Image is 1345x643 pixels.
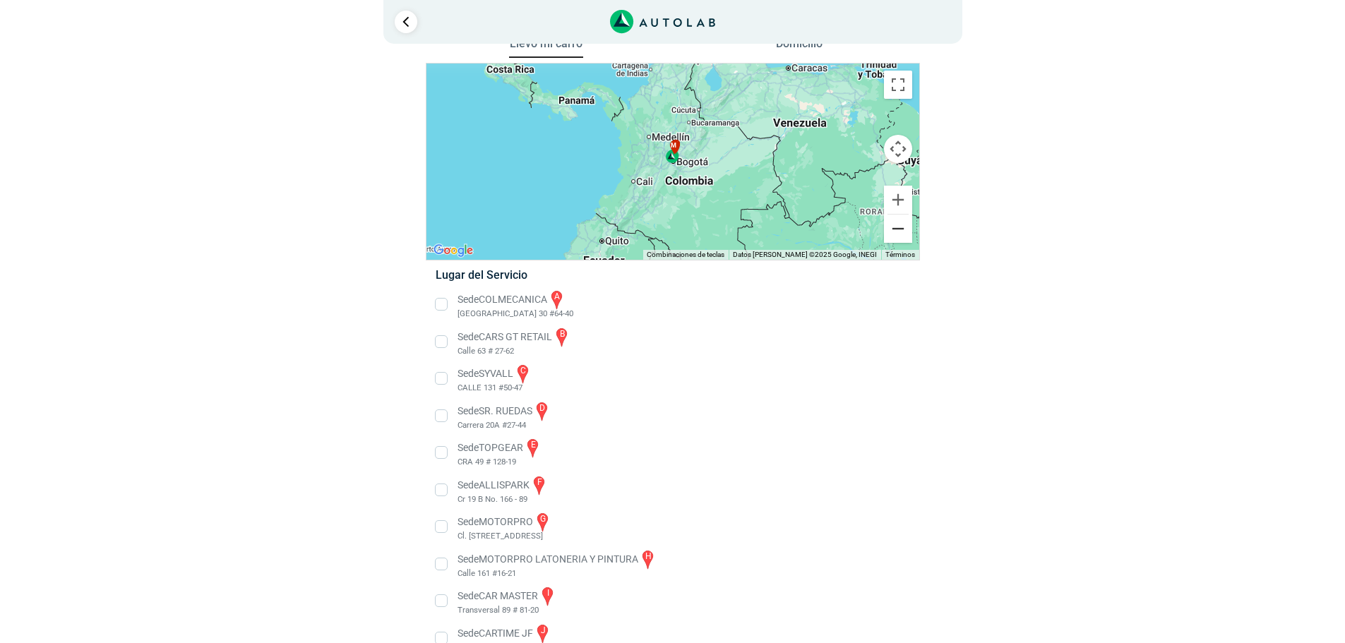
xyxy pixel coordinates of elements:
[436,268,909,282] h5: Lugar del Servicio
[762,37,836,57] button: Domicilio
[395,11,417,33] a: Ir al paso anterior
[884,186,912,214] button: Ampliar
[884,135,912,163] button: Controles de visualización del mapa
[509,37,583,59] button: Llevo mi carro
[430,241,477,260] a: Abre esta zona en Google Maps (se abre en una nueva ventana)
[610,14,715,28] a: Link al sitio de autolab
[884,215,912,243] button: Reducir
[885,251,915,258] a: Términos (se abre en una nueva pestaña)
[733,251,877,258] span: Datos [PERSON_NAME] ©2025 Google, INEGI
[884,71,912,99] button: Cambiar a la vista en pantalla completa
[430,241,477,260] img: Google
[671,141,676,151] span: m
[672,140,676,150] span: k
[647,250,724,260] button: Combinaciones de teclas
